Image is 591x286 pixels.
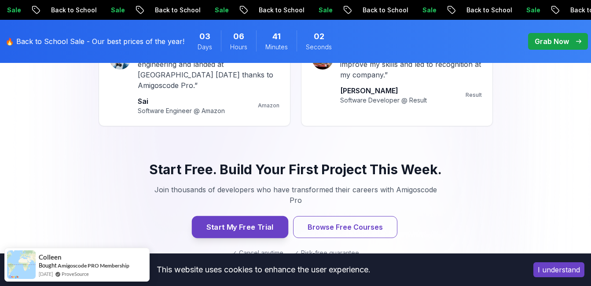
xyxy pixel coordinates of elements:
span: Minutes [265,43,288,51]
p: Back to School [226,6,286,15]
p: “ Their high-quality content helped me improve my skills and led to recognition at my company. ” [340,48,482,80]
p: Software Engineer @ Amazon [138,106,225,115]
p: Sale [78,6,106,15]
p: Join thousands of developers who have transformed their careers with Amigoscode Pro [148,184,444,205]
div: This website uses cookies to enhance the user experience. [7,260,520,279]
p: Back to School [433,6,493,15]
p: Sai [138,96,225,106]
p: [PERSON_NAME] [340,85,427,96]
span: ✓ Cancel anytime [232,249,283,257]
span: 41 Minutes [272,30,281,43]
span: Days [198,43,212,51]
span: ✓ Risk-free guarantee [294,249,359,257]
button: Browse Free Courses [293,216,397,238]
span: 2 Seconds [314,30,324,43]
p: Amazon [258,102,279,109]
span: [DATE] [39,270,53,278]
a: Start My Free Trial [194,216,286,238]
a: Amigoscode PRO Membership [58,262,129,269]
h3: Start Free. Build Your First Project This Week. [120,161,472,177]
p: Sale [389,6,418,15]
a: ProveSource [62,270,89,278]
button: Accept cookies [533,262,584,277]
p: 🔥 Back to School Sale - Our best prices of the year! [5,36,184,47]
span: Hours [230,43,247,51]
span: 3 Days [199,30,210,43]
p: Software Developer @ Result [340,96,427,105]
p: Sale [286,6,314,15]
span: Colleen [39,253,62,261]
p: Result [466,92,482,99]
p: Back to School [122,6,182,15]
p: Back to School [18,6,78,15]
button: Start My Free Trial [191,216,288,238]
p: “ I switched from business to software engineering and landed at [GEOGRAPHIC_DATA] [DATE] thanks ... [138,48,279,91]
img: provesource social proof notification image [7,250,36,279]
p: Back to School [330,6,389,15]
p: Sale [182,6,210,15]
p: Sale [493,6,521,15]
span: Bought [39,262,57,269]
p: Grab Now [535,36,569,47]
span: Seconds [306,43,332,51]
span: 6 Hours [233,30,244,43]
